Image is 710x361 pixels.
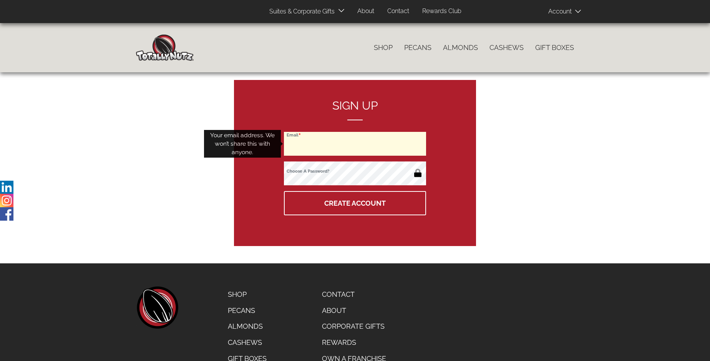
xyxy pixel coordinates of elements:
a: Cashews [484,40,529,56]
a: Shop [368,40,398,56]
a: Gift Boxes [529,40,580,56]
a: Rewards [316,334,392,351]
h2: Sign up [284,99,426,120]
div: Your email address. We won’t share this with anyone. [204,130,281,158]
a: Pecans [222,303,272,319]
a: Pecans [398,40,437,56]
a: home [136,286,178,329]
a: Cashews [222,334,272,351]
a: Contact [382,4,415,19]
a: Almonds [437,40,484,56]
a: Suites & Corporate Gifts [264,4,337,19]
a: Contact [316,286,392,303]
a: About [316,303,392,319]
button: Create Account [284,191,426,215]
a: About [352,4,380,19]
a: Corporate Gifts [316,318,392,334]
input: Email [284,132,426,156]
a: Rewards Club [416,4,467,19]
a: Shop [222,286,272,303]
a: Almonds [222,318,272,334]
img: Home [136,35,194,61]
